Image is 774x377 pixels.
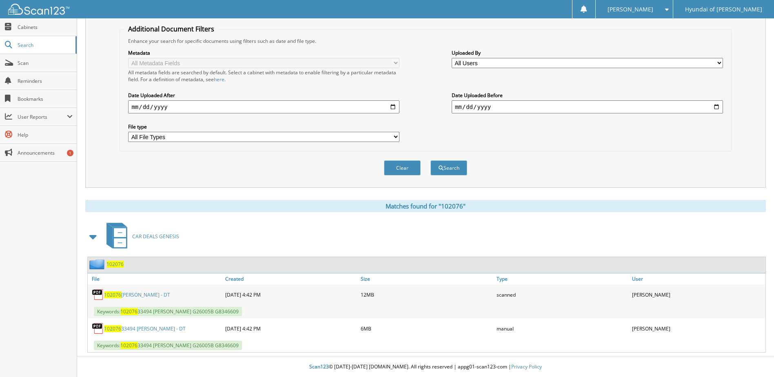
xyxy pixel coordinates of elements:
div: All metadata fields are searched by default. Select a cabinet with metadata to enable filtering b... [128,69,399,83]
div: © [DATE]-[DATE] [DOMAIN_NAME]. All rights reserved | appg01-scan123-com | [77,357,774,377]
img: scan123-logo-white.svg [8,4,69,15]
input: end [452,100,723,113]
a: Size [359,273,494,284]
span: User Reports [18,113,67,120]
button: Clear [384,160,421,175]
a: Type [495,273,630,284]
div: [DATE] 4:42 PM [223,320,359,337]
span: Hyundai of [PERSON_NAME] [685,7,762,12]
a: 102076[PERSON_NAME] - DT [104,291,170,298]
a: Created [223,273,359,284]
span: Announcements [18,149,73,156]
div: Enhance your search for specific documents using filters such as date and file type. [124,38,727,44]
legend: Additional Document Filters [124,24,218,33]
div: 1 [67,150,73,156]
div: [PERSON_NAME] [630,320,765,337]
label: File type [128,123,399,130]
div: 12MB [359,286,494,303]
div: scanned [495,286,630,303]
a: File [88,273,223,284]
span: Reminders [18,78,73,84]
span: Bookmarks [18,95,73,102]
span: 102076 [104,325,121,332]
a: User [630,273,765,284]
label: Date Uploaded Before [452,92,723,99]
div: manual [495,320,630,337]
div: 6MB [359,320,494,337]
span: Scan123 [309,363,329,370]
span: 102076 [120,342,138,349]
button: Search [430,160,467,175]
div: [DATE] 4:42 PM [223,286,359,303]
a: 102076 [106,261,124,268]
a: Privacy Policy [511,363,542,370]
img: PDF.png [92,288,104,301]
span: 102076 [104,291,121,298]
label: Metadata [128,49,399,56]
span: Cabinets [18,24,73,31]
span: Search [18,42,71,49]
div: [PERSON_NAME] [630,286,765,303]
span: 102076 [120,308,138,315]
span: Keywords: 33494 [PERSON_NAME] G26005B G8346609 [94,341,242,350]
span: Scan [18,60,73,67]
span: [PERSON_NAME] [608,7,653,12]
img: PDF.png [92,322,104,335]
span: Keywords: 33494 [PERSON_NAME] G26005B G8346609 [94,307,242,316]
a: 10207633494 [PERSON_NAME] - DT [104,325,186,332]
div: Matches found for "102076" [85,200,766,212]
input: start [128,100,399,113]
img: folder2.png [89,259,106,269]
a: here [214,76,224,83]
label: Uploaded By [452,49,723,56]
label: Date Uploaded After [128,92,399,99]
span: CAR DEALS GENESIS [132,233,179,240]
a: CAR DEALS GENESIS [102,220,179,253]
span: Help [18,131,73,138]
